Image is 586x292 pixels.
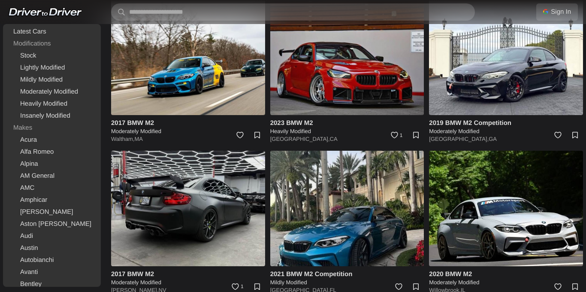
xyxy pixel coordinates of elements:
[270,270,424,279] h4: 2021 BMW M2 Competition
[5,230,99,242] a: Audi
[5,122,99,134] div: Makes
[111,270,265,286] a: 2017 BMW M2 Moderately Modified
[330,136,338,142] a: CA
[489,136,497,142] a: GA
[5,38,99,50] div: Modifications
[5,254,99,266] a: Autobianchi
[5,86,99,98] a: Moderately Modified
[270,270,424,286] a: 2021 BMW M2 Competition Mildly Modified
[429,279,583,286] h5: Moderately Modified
[270,128,424,135] h5: Heavily Modified
[5,170,99,182] a: AM General
[111,119,265,135] a: 2017 BMW M2 Moderately Modified
[5,266,99,278] a: Avanti
[5,218,99,230] a: Aston [PERSON_NAME]
[111,279,265,286] h5: Moderately Modified
[386,128,405,146] a: 1
[111,136,134,142] a: Waltham,
[111,128,265,135] h5: Moderately Modified
[270,136,330,142] a: [GEOGRAPHIC_DATA],
[429,270,583,286] a: 2020 BMW M2 Moderately Modified
[111,270,265,279] h4: 2017 BMW M2
[5,50,99,62] a: Stock
[5,242,99,254] a: Austin
[429,119,583,128] h4: 2019 BMW M2 Competition
[5,182,99,194] a: AMC
[111,119,265,128] h4: 2017 BMW M2
[5,146,99,158] a: Alfa Romeo
[134,136,143,142] a: MA
[429,136,489,142] a: [GEOGRAPHIC_DATA],
[5,62,99,74] a: Lightly Modified
[536,3,578,21] a: Sign In
[5,26,99,38] a: Latest Cars
[5,98,99,110] a: Heavily Modified
[429,128,583,135] h5: Moderately Modified
[270,119,424,135] a: 2023 BMW M2 Heavily Modified
[429,151,583,266] img: 2020 BMW M2 for sale
[5,194,99,206] a: Amphicar
[111,151,265,266] img: 2017 BMW M2 for sale
[270,119,424,128] h4: 2023 BMW M2
[270,279,424,286] h5: Mildly Modified
[5,134,99,146] a: Acura
[270,151,424,266] img: 2021 BMW M2 Competition for sale
[5,74,99,86] a: Mildly Modified
[5,206,99,218] a: [PERSON_NAME]
[5,278,99,290] a: Bentley
[5,110,99,122] a: Insanely Modified
[429,270,583,279] h4: 2020 BMW M2
[429,119,583,135] a: 2019 BMW M2 Competition Moderately Modified
[5,158,99,170] a: Alpina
